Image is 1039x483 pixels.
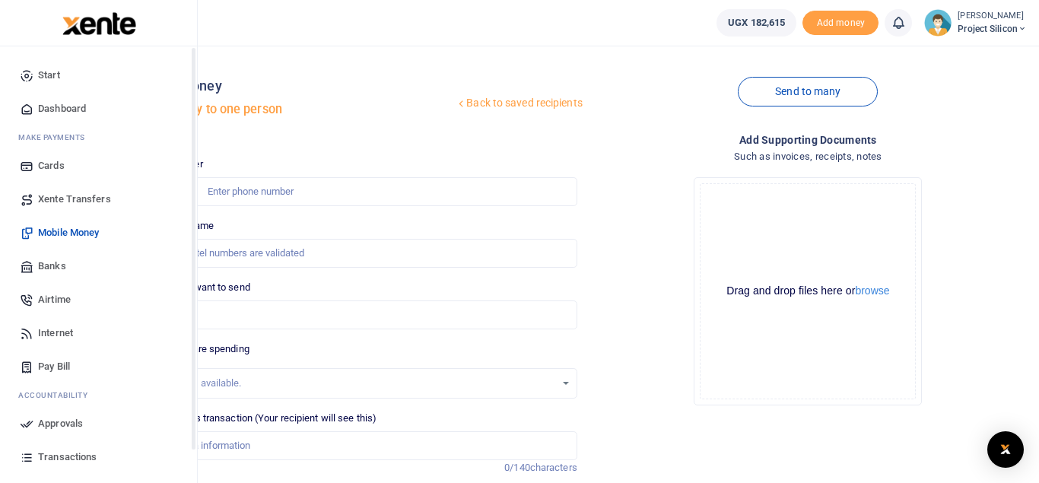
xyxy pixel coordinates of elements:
div: Drag and drop files here or [701,284,915,298]
small: [PERSON_NAME] [958,10,1027,23]
a: logo-small logo-large logo-large [61,17,136,28]
a: UGX 182,615 [716,9,796,37]
span: Add money [802,11,879,36]
img: profile-user [924,9,952,37]
span: 0/140 [504,462,530,473]
span: countability [30,389,87,401]
span: Mobile Money [38,225,99,240]
span: UGX 182,615 [728,15,785,30]
span: Project Silicon [958,22,1027,36]
li: Toup your wallet [802,11,879,36]
h4: Such as invoices, receipts, notes [589,148,1027,165]
button: browse [855,285,889,296]
h4: Mobile money [134,78,456,94]
label: Memo for this transaction (Your recipient will see this) [140,411,377,426]
span: ake Payments [26,132,85,143]
span: Pay Bill [38,359,70,374]
h4: Add supporting Documents [589,132,1027,148]
a: Back to saved recipients [455,90,583,117]
input: UGX [140,300,577,329]
a: Internet [12,316,185,350]
a: Transactions [12,440,185,474]
a: Xente Transfers [12,183,185,216]
a: Banks [12,249,185,283]
span: Internet [38,326,73,341]
li: M [12,126,185,149]
a: Send to many [738,77,878,106]
img: logo-large [62,12,136,35]
input: Enter phone number [140,177,577,206]
div: Open Intercom Messenger [987,431,1024,468]
a: Cards [12,149,185,183]
h5: Send money to one person [134,102,456,117]
input: MTN & Airtel numbers are validated [140,239,577,268]
a: Mobile Money [12,216,185,249]
span: Transactions [38,450,97,465]
span: Dashboard [38,101,86,116]
span: Approvals [38,416,83,431]
div: No options available. [151,376,555,391]
span: Airtime [38,292,71,307]
a: Dashboard [12,92,185,126]
span: Cards [38,158,65,173]
span: Xente Transfers [38,192,111,207]
a: Pay Bill [12,350,185,383]
li: Wallet ballance [710,9,802,37]
a: Add money [802,16,879,27]
a: Start [12,59,185,92]
span: characters [530,462,577,473]
li: Ac [12,383,185,407]
a: Approvals [12,407,185,440]
a: profile-user [PERSON_NAME] Project Silicon [924,9,1027,37]
a: Airtime [12,283,185,316]
label: Phone number [140,157,203,172]
span: Banks [38,259,66,274]
input: Enter extra information [140,431,577,460]
span: Start [38,68,60,83]
div: File Uploader [694,177,922,405]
